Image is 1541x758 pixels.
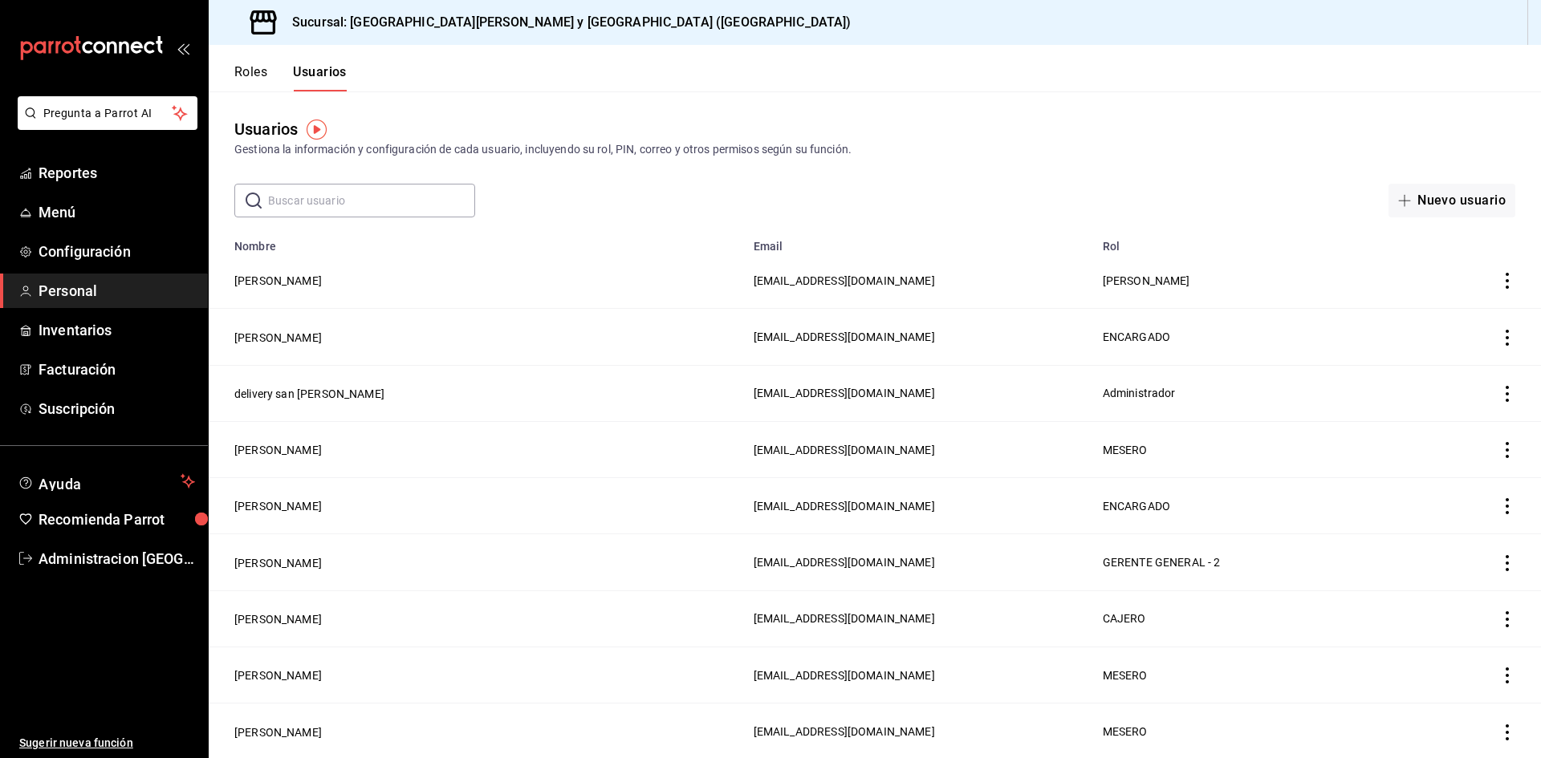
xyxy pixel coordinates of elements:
span: [EMAIL_ADDRESS][DOMAIN_NAME] [754,274,935,287]
span: [EMAIL_ADDRESS][DOMAIN_NAME] [754,612,935,625]
span: Sugerir nueva función [19,735,195,752]
span: Pregunta a Parrot AI [43,105,173,122]
span: MESERO [1103,669,1148,682]
button: actions [1499,611,1515,627]
span: Facturación [39,359,195,380]
span: [EMAIL_ADDRESS][DOMAIN_NAME] [754,500,935,513]
span: Administrador [1103,387,1176,399]
span: Inventarios [39,319,195,341]
input: Buscar usuario [268,184,475,217]
span: [EMAIL_ADDRESS][DOMAIN_NAME] [754,669,935,682]
span: Administracion [GEOGRAPHIC_DATA][PERSON_NAME] [39,548,195,570]
button: Pregunta a Parrot AI [18,96,197,130]
span: ENCARGADO [1103,330,1170,343]
span: Configuración [39,241,195,262]
button: actions [1499,386,1515,402]
button: Nuevo usuario [1389,184,1515,217]
div: Gestiona la información y configuración de cada usuario, incluyendo su rol, PIN, correo y otros p... [234,141,1515,158]
button: Usuarios [293,64,347,91]
span: Menú [39,201,195,223]
img: Tooltip marker [307,120,327,140]
button: [PERSON_NAME] [234,330,322,346]
button: [PERSON_NAME] [234,667,322,683]
button: actions [1499,667,1515,683]
button: actions [1499,442,1515,458]
button: [PERSON_NAME] [234,724,322,740]
h3: Sucursal: [GEOGRAPHIC_DATA][PERSON_NAME] y [GEOGRAPHIC_DATA] ([GEOGRAPHIC_DATA]) [279,13,852,32]
span: Personal [39,280,195,302]
span: [EMAIL_ADDRESS][DOMAIN_NAME] [754,330,935,343]
th: Rol [1093,230,1440,253]
span: [EMAIL_ADDRESS][DOMAIN_NAME] [754,725,935,738]
a: Pregunta a Parrot AI [11,116,197,133]
button: [PERSON_NAME] [234,273,322,289]
button: actions [1499,330,1515,346]
span: GERENTE GENERAL - 2 [1103,556,1221,569]
span: MESERO [1103,725,1148,738]
span: Reportes [39,162,195,184]
span: [PERSON_NAME] [1103,274,1190,287]
button: delivery san [PERSON_NAME] [234,386,384,402]
button: [PERSON_NAME] [234,555,322,571]
span: ENCARGADO [1103,500,1170,513]
span: [EMAIL_ADDRESS][DOMAIN_NAME] [754,387,935,399]
th: Nombre [209,230,744,253]
span: CAJERO [1103,612,1146,625]
button: [PERSON_NAME] [234,498,322,514]
button: actions [1499,555,1515,571]
button: [PERSON_NAME] [234,442,322,458]
button: actions [1499,498,1515,514]
button: Roles [234,64,267,91]
div: navigation tabs [234,64,347,91]
button: [PERSON_NAME] [234,611,322,627]
button: actions [1499,273,1515,289]
button: actions [1499,724,1515,740]
span: Recomienda Parrot [39,509,195,530]
div: Usuarios [234,117,298,141]
span: [EMAIL_ADDRESS][DOMAIN_NAME] [754,556,935,569]
span: Ayuda [39,472,174,491]
th: Email [744,230,1093,253]
span: MESERO [1103,444,1148,456]
span: [EMAIL_ADDRESS][DOMAIN_NAME] [754,444,935,456]
button: open_drawer_menu [177,42,189,55]
span: Suscripción [39,398,195,420]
